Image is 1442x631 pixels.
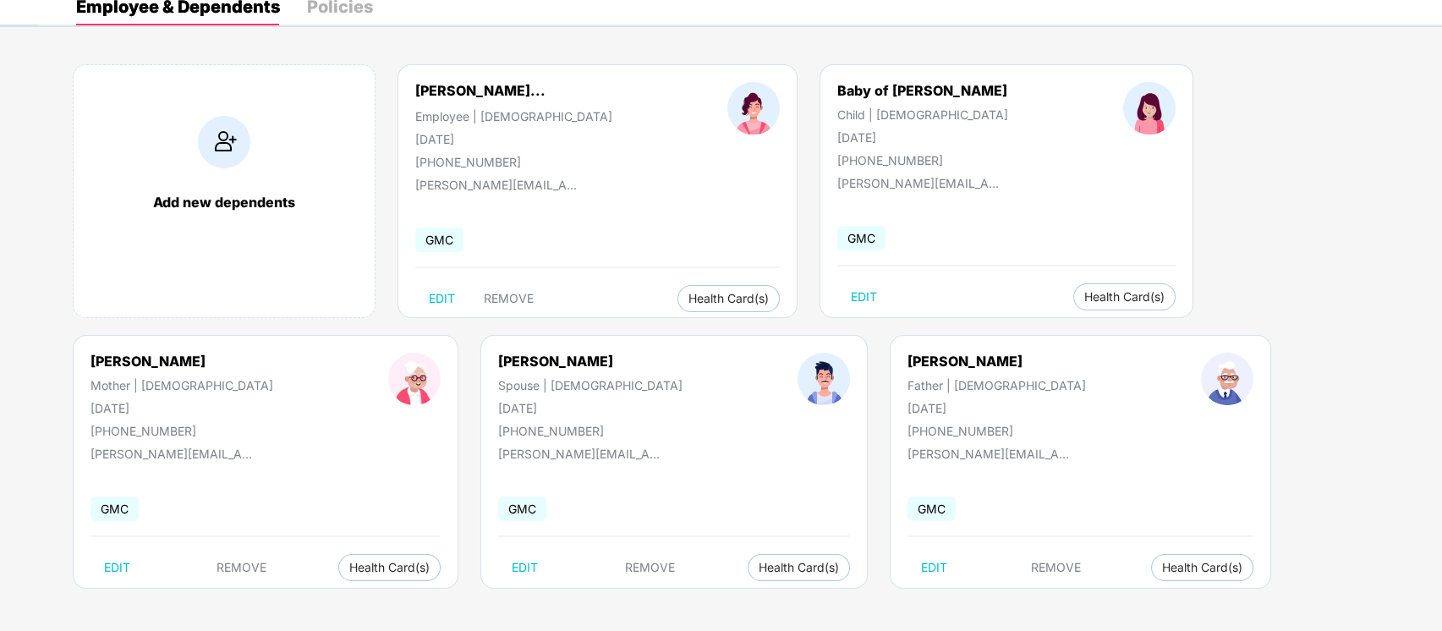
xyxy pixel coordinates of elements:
span: REMOVE [217,561,266,574]
span: Health Card(s) [688,294,769,303]
img: profileImage [1123,82,1176,134]
span: EDIT [921,561,947,574]
div: [PERSON_NAME][EMAIL_ADDRESS][DOMAIN_NAME] [907,447,1077,461]
span: EDIT [104,561,130,574]
div: [PHONE_NUMBER] [415,155,612,169]
div: Employee | [DEMOGRAPHIC_DATA] [415,109,612,123]
div: Mother | [DEMOGRAPHIC_DATA] [90,378,273,392]
span: GMC [837,226,885,250]
button: REMOVE [470,285,547,312]
span: REMOVE [484,292,534,305]
div: Baby of [PERSON_NAME] [837,82,1008,99]
span: GMC [415,228,463,252]
div: [PERSON_NAME] [907,353,1086,370]
div: [PHONE_NUMBER] [90,424,273,438]
span: EDIT [851,290,877,304]
div: Father | [DEMOGRAPHIC_DATA] [907,378,1086,392]
span: Health Card(s) [1084,293,1165,301]
div: [PERSON_NAME][EMAIL_ADDRESS][DOMAIN_NAME] [498,447,667,461]
button: REMOVE [203,554,280,581]
div: [PHONE_NUMBER] [907,424,1086,438]
button: Health Card(s) [677,285,780,312]
div: [PERSON_NAME][EMAIL_ADDRESS][DOMAIN_NAME] [90,447,260,461]
span: REMOVE [1031,561,1081,574]
span: Health Card(s) [1162,563,1242,572]
button: EDIT [90,554,144,581]
div: [DATE] [837,130,1008,145]
button: Health Card(s) [1073,283,1176,310]
button: REMOVE [1017,554,1094,581]
span: REMOVE [625,561,675,574]
span: GMC [90,497,139,521]
button: REMOVE [611,554,688,581]
button: Health Card(s) [1151,554,1253,581]
div: Child | [DEMOGRAPHIC_DATA] [837,107,1008,122]
div: Add new dependents [90,194,358,211]
img: profileImage [727,82,780,134]
button: EDIT [837,283,891,310]
div: [DATE] [90,401,273,415]
div: [PERSON_NAME] [498,353,683,370]
span: EDIT [429,292,455,305]
img: addIcon [198,116,250,168]
button: EDIT [498,554,551,581]
img: profileImage [798,353,850,405]
span: GMC [498,497,546,521]
span: GMC [907,497,956,521]
span: Health Card(s) [349,563,430,572]
div: Spouse | [DEMOGRAPHIC_DATA] [498,378,683,392]
div: [PERSON_NAME] [90,353,273,370]
div: [DATE] [415,132,612,146]
div: [PERSON_NAME]... [415,82,546,99]
button: Health Card(s) [338,554,441,581]
div: [PHONE_NUMBER] [498,424,683,438]
div: [DATE] [498,401,683,415]
button: EDIT [415,285,469,312]
div: [PHONE_NUMBER] [837,153,1008,167]
button: Health Card(s) [748,554,850,581]
img: profileImage [388,353,441,405]
img: profileImage [1201,353,1253,405]
div: [PERSON_NAME][EMAIL_ADDRESS][DOMAIN_NAME] [415,178,584,192]
span: EDIT [512,561,538,574]
div: [PERSON_NAME][EMAIL_ADDRESS][DOMAIN_NAME] [837,176,1006,190]
button: EDIT [907,554,961,581]
div: [DATE] [907,401,1086,415]
span: Health Card(s) [759,563,839,572]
